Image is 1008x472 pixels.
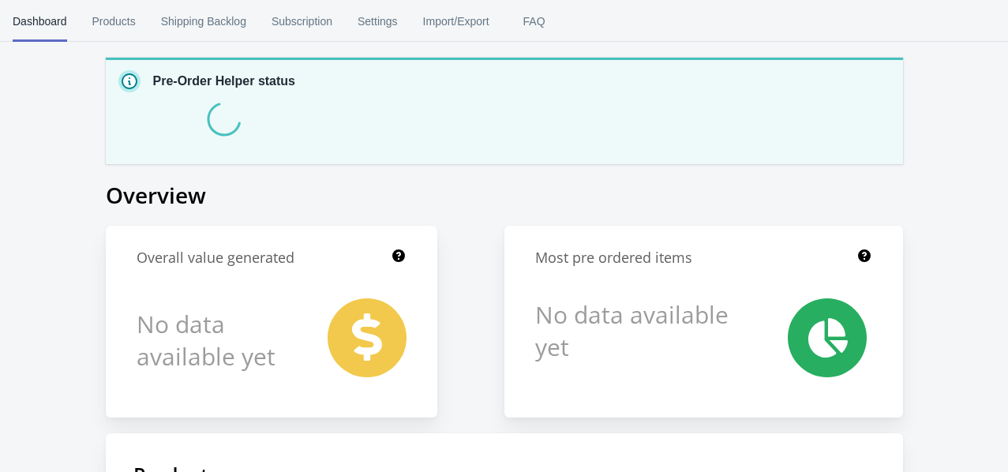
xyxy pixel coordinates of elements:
h1: Overall value generated [137,248,294,268]
p: Pre-Order Helper status [153,72,296,91]
span: Import/Export [423,1,489,42]
h1: Most pre ordered items [535,248,692,268]
span: Subscription [272,1,332,42]
span: Dashboard [13,1,67,42]
span: Settings [358,1,398,42]
h1: No data available yet [137,298,294,381]
span: Products [92,1,136,42]
span: Shipping Backlog [161,1,246,42]
h1: Overview [106,180,903,210]
h1: No data available yet [535,298,732,363]
span: FAQ [515,1,554,42]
